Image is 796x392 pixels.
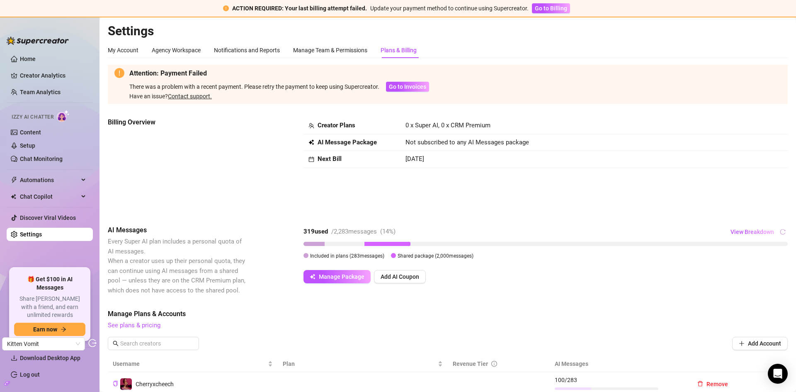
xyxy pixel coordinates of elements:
[33,326,57,333] span: Earn now
[278,356,448,372] th: Plan
[691,377,735,391] button: Remove
[303,228,328,235] strong: 319 used
[303,270,371,283] button: Manage Package
[20,129,41,136] a: Content
[381,46,417,55] div: Plans & Billing
[20,69,86,82] a: Creator Analytics
[739,341,745,346] span: plus
[780,229,786,235] span: reload
[20,371,40,378] a: Log out
[108,321,160,329] a: See plans & pricing
[108,225,247,235] span: AI Messages
[136,381,174,387] span: Cherryxcheech
[108,46,138,55] div: My Account
[88,339,97,347] span: logout
[61,326,66,332] span: arrow-right
[223,5,229,11] span: exclamation-circle
[283,359,436,368] span: Plan
[370,5,529,12] span: Update your payment method to continue using Supercreator.
[398,253,473,259] span: Shared package ( 2,000 messages)
[732,337,788,350] button: Add Account
[214,46,280,55] div: Notifications and Reports
[20,142,35,149] a: Setup
[453,360,488,367] span: Revenue Tier
[7,37,69,45] img: logo-BBDzfeDw.svg
[113,359,266,368] span: Username
[550,356,686,372] th: AI Messages
[108,23,788,39] h2: Settings
[14,323,85,336] button: Earn nowarrow-right
[535,5,567,12] span: Go to Billing
[11,177,17,183] span: thunderbolt
[232,5,367,12] strong: ACTION REQUIRED: Your last billing attempt failed.
[14,295,85,319] span: Share [PERSON_NAME] with a friend, and earn unlimited rewards
[20,56,36,62] a: Home
[532,3,570,13] button: Go to Billing
[12,113,53,121] span: Izzy AI Chatter
[129,82,379,91] div: There was a problem with a recent payment. Please retry the payment to keep using Supercreator.
[129,92,429,101] div: Have an issue?
[20,355,80,361] span: Download Desktop App
[4,380,10,386] span: build
[57,110,70,122] img: AI Chatter
[532,5,570,12] a: Go to Billing
[293,46,367,55] div: Manage Team & Permissions
[405,138,529,148] span: Not subscribed to any AI Messages package
[114,68,124,78] span: exclamation-circle
[20,173,79,187] span: Automations
[20,190,79,203] span: Chat Copilot
[168,93,212,100] a: Contact support.
[20,156,63,162] a: Chat Monitoring
[318,139,377,146] strong: AI Message Package
[108,238,245,294] span: Every Super AI plan includes a personal quota of AI messages. When a creator uses up their person...
[308,156,314,162] span: calendar
[310,253,384,259] span: Included in plans ( 283 messages)
[405,122,490,129] span: 0 x Super AI, 0 x CRM Premium
[730,225,774,239] button: View Breakdown
[374,270,426,283] button: Add AI Coupon
[20,231,42,238] a: Settings
[697,381,703,387] span: delete
[319,273,364,280] span: Manage Package
[152,46,201,55] div: Agency Workspace
[120,339,187,348] input: Search creators
[768,364,788,384] div: Open Intercom Messenger
[120,378,132,390] img: Cherryxcheech
[113,381,118,387] button: Copy Creator ID
[381,273,419,280] span: Add AI Coupon
[113,341,119,346] span: search
[129,69,207,77] strong: Attention: Payment Failed
[405,155,424,163] span: [DATE]
[20,89,61,95] a: Team Analytics
[20,214,76,221] a: Discover Viral Videos
[555,375,681,385] span: 100 / 283
[108,356,278,372] th: Username
[11,355,17,361] span: download
[7,338,80,350] span: Kitten Vomit
[380,228,396,235] span: ( 14 %)
[730,229,774,235] span: View Breakdown
[108,309,788,319] span: Manage Plans & Accounts
[318,122,355,129] strong: Creator Plans
[748,340,781,347] span: Add Account
[491,361,497,367] span: info-circle
[14,275,85,292] span: 🎁 Get $100 in AI Messages
[318,155,342,163] strong: Next Bill
[331,228,377,235] span: / 2,283 messages
[389,83,426,90] span: Go to Invoices
[113,381,118,386] span: copy
[706,381,728,387] span: Remove
[11,194,16,200] img: Chat Copilot
[108,117,247,127] span: Billing Overview
[386,82,429,92] button: Go to Invoices
[308,123,314,129] span: team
